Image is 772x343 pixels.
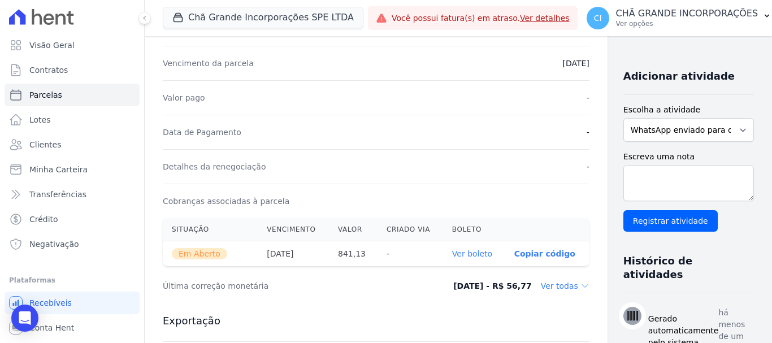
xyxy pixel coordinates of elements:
[623,210,718,232] input: Registrar atividade
[29,189,86,200] span: Transferências
[514,249,575,258] button: Copiar código
[5,34,140,57] a: Visão Geral
[11,305,38,332] div: Open Intercom Messenger
[163,161,266,172] dt: Detalhes da renegociação
[163,196,289,207] dt: Cobranças associadas à parcela
[163,280,415,292] dt: Última correção monetária
[5,233,140,255] a: Negativação
[616,19,758,28] p: Ver opções
[329,241,378,267] th: 841,13
[9,273,135,287] div: Plataformas
[29,297,72,309] span: Recebíveis
[5,84,140,106] a: Parcelas
[623,70,735,83] h3: Adicionar atividade
[172,248,227,259] span: Em Aberto
[5,59,140,81] a: Contratos
[163,218,258,241] th: Situação
[29,238,79,250] span: Negativação
[587,127,589,138] dd: -
[258,218,329,241] th: Vencimento
[587,161,589,172] dd: -
[163,314,589,328] h3: Exportação
[29,114,51,125] span: Lotes
[452,249,492,258] a: Ver boleto
[329,218,378,241] th: Valor
[163,58,254,69] dt: Vencimento da parcela
[5,316,140,339] a: Conta Hent
[587,92,589,103] dd: -
[623,104,754,116] label: Escolha a atividade
[562,58,589,69] dd: [DATE]
[5,208,140,231] a: Crédito
[594,14,602,22] span: CI
[29,139,61,150] span: Clientes
[29,164,88,175] span: Minha Carteira
[453,280,532,292] dd: [DATE] - R$ 56,77
[29,214,58,225] span: Crédito
[5,108,140,131] a: Lotes
[5,292,140,314] a: Recebíveis
[541,280,589,292] dd: Ver todas
[378,241,443,267] th: -
[163,7,363,28] button: Chã Grande Incorporações SPE LTDA
[616,8,758,19] p: CHÃ GRANDE INCORPORAÇÕES
[5,158,140,181] a: Minha Carteira
[29,89,62,101] span: Parcelas
[29,40,75,51] span: Visão Geral
[29,322,74,333] span: Conta Hent
[5,133,140,156] a: Clientes
[392,12,570,24] span: Você possui fatura(s) em atraso.
[5,183,140,206] a: Transferências
[443,218,505,241] th: Boleto
[623,254,745,281] h3: Histórico de atividades
[163,127,241,138] dt: Data de Pagamento
[258,241,329,267] th: [DATE]
[163,92,205,103] dt: Valor pago
[623,151,754,163] label: Escreva uma nota
[29,64,68,76] span: Contratos
[520,14,570,23] a: Ver detalhes
[378,218,443,241] th: Criado via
